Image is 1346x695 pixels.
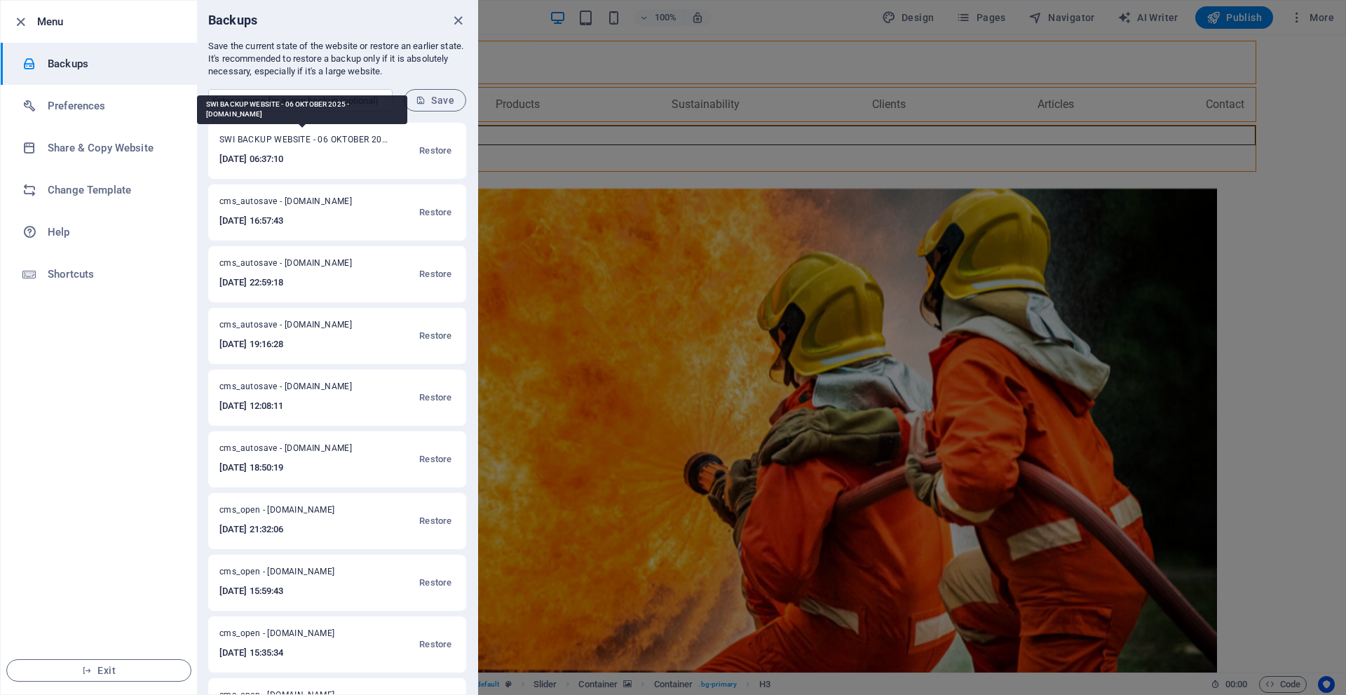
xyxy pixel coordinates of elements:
[416,319,455,353] button: Restore
[419,266,451,283] span: Restore
[419,574,451,591] span: Restore
[208,12,257,29] h6: Backups
[449,12,466,29] button: close
[219,134,388,151] span: SWI BACKUP WEBSITE - 06 OKTOBER 2025 - [DOMAIN_NAME]
[219,398,370,414] h6: [DATE] 12:08:11
[48,266,177,283] h6: Shortcuts
[219,336,370,353] h6: [DATE] 19:16:28
[6,659,191,682] button: Exit
[219,274,370,291] h6: [DATE] 22:59:18
[419,204,451,221] span: Restore
[219,566,361,583] span: cms_open - [DOMAIN_NAME]
[32,598,66,602] button: 4
[416,443,455,476] button: Restore
[219,212,370,229] h6: [DATE] 16:57:43
[32,581,66,586] button: 3
[208,89,393,112] input: Enter a name for a new backup (optional)
[416,257,455,291] button: Restore
[219,319,370,336] span: cms_autosave - [DOMAIN_NAME]
[419,513,451,529] span: Restore
[416,504,455,538] button: Restore
[32,548,66,552] button: 1
[48,224,177,241] h6: Help
[1,211,197,253] a: Help
[416,196,455,229] button: Restore
[416,134,455,168] button: Restore
[32,565,66,569] button: 2
[48,182,177,198] h6: Change Template
[48,97,177,114] h6: Preferences
[208,40,466,78] p: Save the current state of the website or restore an earlier state. It's recommended to restore a ...
[404,89,466,112] button: Save
[18,665,179,676] span: Exit
[416,566,455,600] button: Restore
[419,451,451,468] span: Restore
[416,628,455,661] button: Restore
[419,142,451,159] span: Restore
[219,521,361,538] h6: [DATE] 21:32:06
[219,583,361,600] h6: [DATE] 15:59:43
[219,151,388,168] h6: [DATE] 06:37:10
[219,459,370,476] h6: [DATE] 18:50:19
[219,504,361,521] span: cms_open - [DOMAIN_NAME]
[419,328,451,344] span: Restore
[219,443,370,459] span: cms_autosave - [DOMAIN_NAME]
[219,257,370,274] span: cms_autosave - [DOMAIN_NAME]
[419,636,451,653] span: Restore
[219,196,370,212] span: cms_autosave - [DOMAIN_NAME]
[416,95,454,106] span: Save
[95,142,1172,681] div: 1/4
[419,389,451,406] span: Restore
[416,381,455,414] button: Restore
[48,140,177,156] h6: Share & Copy Website
[219,381,370,398] span: cms_autosave - [DOMAIN_NAME]
[48,55,177,72] h6: Backups
[37,13,186,30] h6: Menu
[219,645,361,661] h6: [DATE] 15:35:34
[219,628,361,645] span: cms_open - [DOMAIN_NAME]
